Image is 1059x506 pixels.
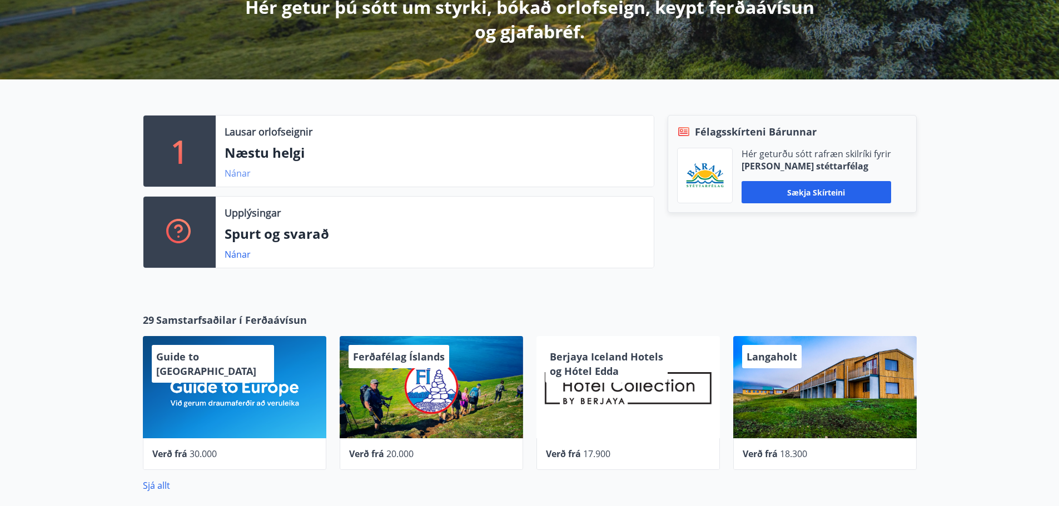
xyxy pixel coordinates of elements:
[225,143,645,162] p: Næstu helgi
[225,124,312,139] p: Lausar orlofseignir
[546,448,581,460] span: Verð frá
[742,160,891,172] p: [PERSON_NAME] stéttarfélag
[225,224,645,243] p: Spurt og svarað
[686,163,724,189] img: Bz2lGXKH3FXEIQKvoQ8VL0Fr0uCiWgfgA3I6fSs8.png
[550,350,663,378] span: Berjaya Iceland Hotels og Hótel Edda
[695,124,817,139] span: Félagsskírteni Bárunnar
[225,206,281,220] p: Upplýsingar
[780,448,807,460] span: 18.300
[743,448,778,460] span: Verð frá
[583,448,610,460] span: 17.900
[747,350,797,363] span: Langaholt
[190,448,217,460] span: 30.000
[171,130,188,172] p: 1
[225,248,251,260] a: Nánar
[353,350,445,363] span: Ferðafélag Íslands
[349,448,384,460] span: Verð frá
[156,313,307,327] span: Samstarfsaðilar í Ferðaávísun
[152,448,187,460] span: Verð frá
[742,148,891,160] p: Hér geturðu sótt rafræn skilríki fyrir
[386,448,414,460] span: 20.000
[143,479,170,492] a: Sjá allt
[156,350,256,378] span: Guide to [GEOGRAPHIC_DATA]
[742,181,891,203] button: Sækja skírteini
[143,313,154,327] span: 29
[225,167,251,179] a: Nánar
